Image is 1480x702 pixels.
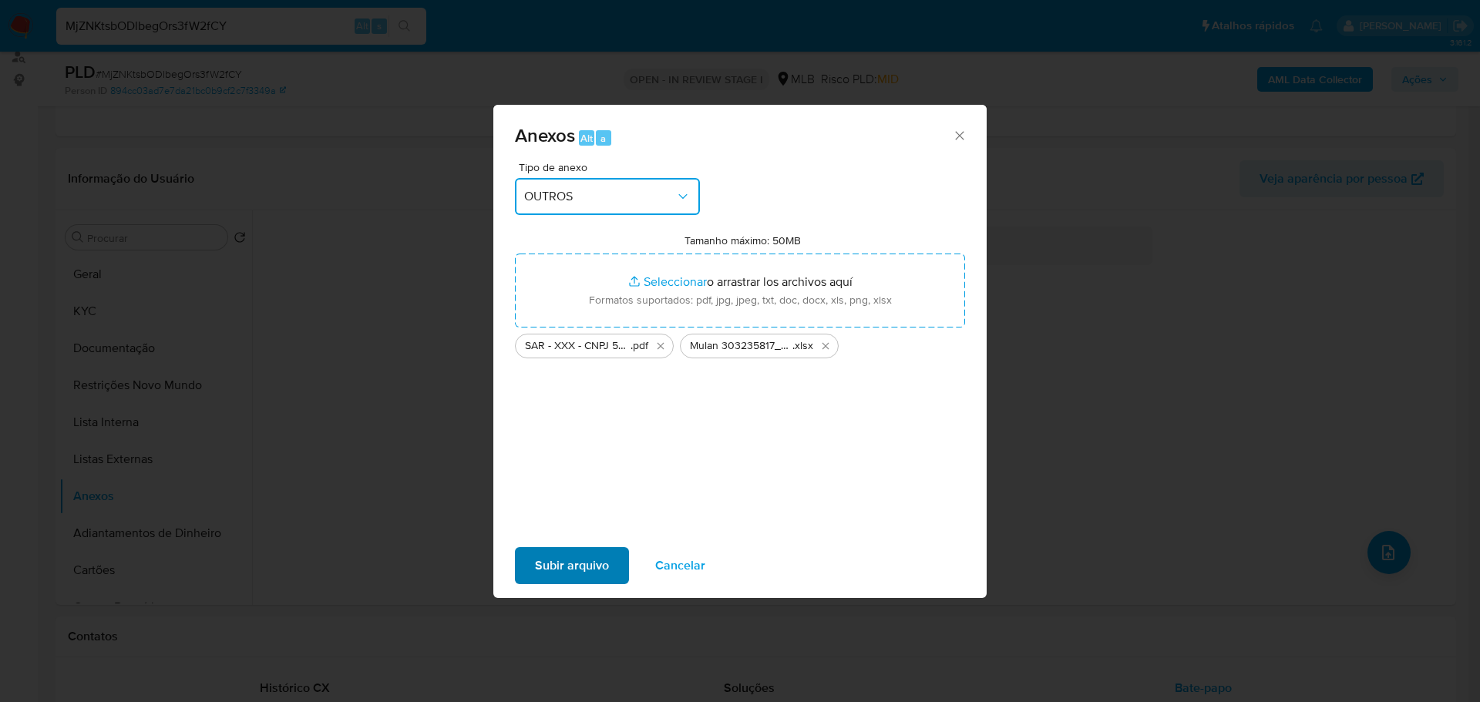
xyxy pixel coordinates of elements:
[580,131,593,146] span: Alt
[690,338,792,354] span: Mulan 303235817_2025_10_02_16_27_54
[631,338,648,354] span: .pdf
[651,337,670,355] button: Eliminar SAR - XXX - CNPJ 56124840000110 - LEVE MIRIN LTDA.pdf
[952,128,966,142] button: Cerrar
[600,131,606,146] span: a
[535,549,609,583] span: Subir arquivo
[515,122,575,149] span: Anexos
[684,233,801,247] label: Tamanho máximo: 50MB
[792,338,813,354] span: .xlsx
[525,338,631,354] span: SAR - XXX - CNPJ 56124840000110 - LEVE MIRIN LTDA
[655,549,705,583] span: Cancelar
[816,337,835,355] button: Eliminar Mulan 303235817_2025_10_02_16_27_54.xlsx
[515,178,700,215] button: OUTROS
[524,189,675,204] span: OUTROS
[515,547,629,584] button: Subir arquivo
[635,547,725,584] button: Cancelar
[515,327,965,358] ul: Archivos seleccionados
[519,162,704,173] span: Tipo de anexo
